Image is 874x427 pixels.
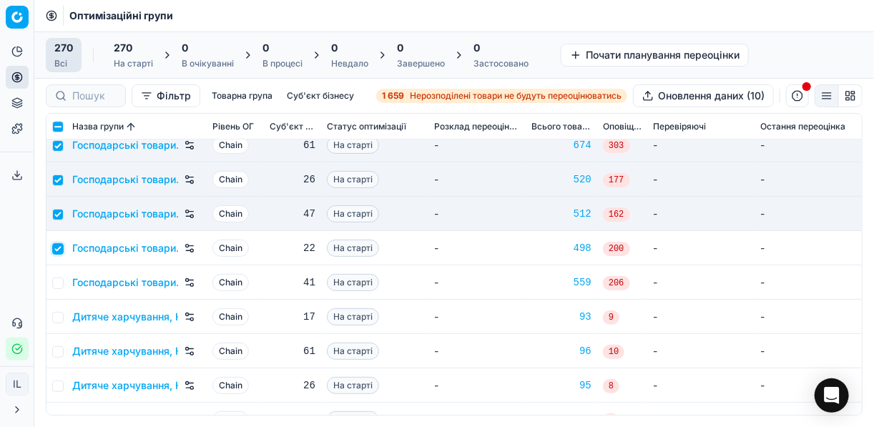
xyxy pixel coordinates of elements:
[428,334,526,368] td: -
[531,241,591,255] div: 498
[755,197,862,231] td: -
[281,87,360,104] button: Суб'єкт бізнесу
[124,119,138,134] button: Sorted by Назва групи ascending
[327,137,379,154] span: На старті
[428,300,526,334] td: -
[6,373,29,396] button: IL
[428,265,526,300] td: -
[647,368,755,403] td: -
[531,121,591,132] span: Всього товарів
[270,344,315,358] div: 61
[54,58,73,69] div: Всі
[270,310,315,324] div: 17
[755,300,862,334] td: -
[531,413,591,427] a: 94
[755,162,862,197] td: -
[531,172,591,187] a: 520
[331,41,338,55] span: 0
[327,171,379,188] span: На старті
[397,58,445,69] div: Завершено
[212,171,249,188] span: Chain
[212,137,249,154] span: Chain
[72,241,178,255] a: Господарські товари.Текстиль.Книги.Інше, Кластер 5
[69,9,173,23] span: Оптимізаційні групи
[212,205,249,222] span: Chain
[603,310,619,325] span: 9
[647,265,755,300] td: -
[633,84,774,107] button: Оновлення даних (10)
[270,138,315,152] div: 61
[647,197,755,231] td: -
[132,84,200,107] button: Фільтр
[331,58,368,69] div: Невдало
[327,377,379,394] span: На старті
[6,373,28,395] span: IL
[647,231,755,265] td: -
[212,274,249,291] span: Chain
[428,197,526,231] td: -
[327,205,379,222] span: На старті
[531,310,591,324] a: 93
[531,207,591,221] a: 512
[755,128,862,162] td: -
[603,139,630,153] span: 303
[603,379,619,393] span: 8
[428,128,526,162] td: -
[428,368,526,403] td: -
[270,241,315,255] div: 22
[428,231,526,265] td: -
[376,89,627,103] a: 1 659Нерозподілені товари не будуть переоцінюватись
[410,90,622,102] span: Нерозподілені товари не будуть переоцінюватись
[327,343,379,360] span: На старті
[212,377,249,394] span: Chain
[72,275,178,290] a: Господарські товари.Текстиль.Книги.Інше, Кластер 6
[382,90,404,102] strong: 1 659
[531,138,591,152] a: 674
[72,378,178,393] a: Дитяче харчування, Кластер 3
[647,334,755,368] td: -
[206,87,278,104] button: Товарна група
[755,368,862,403] td: -
[270,172,315,187] div: 26
[72,121,124,132] span: Назва групи
[72,89,117,103] input: Пошук
[72,172,178,187] a: Господарські товари.Текстиль.Книги.Інше, Кластер 3
[603,207,630,222] span: 162
[72,207,178,221] a: Господарські товари.Текстиль.Книги.Інше, Кластер 4
[603,242,630,256] span: 200
[270,207,315,221] div: 47
[531,275,591,290] a: 559
[212,240,249,257] span: Chain
[760,121,845,132] span: Остання переоцінка
[603,276,630,290] span: 206
[212,343,249,360] span: Chain
[327,308,379,325] span: На старті
[270,121,315,132] span: Суб'єкт бізнесу
[531,378,591,393] div: 95
[397,41,403,55] span: 0
[270,413,315,427] div: 47
[182,58,234,69] div: В очікуванні
[327,121,406,132] span: Статус оптимізації
[262,58,303,69] div: В процесі
[434,121,520,132] span: Розклад переоцінювання
[603,121,642,132] span: Оповіщення
[428,162,526,197] td: -
[815,378,849,413] div: Open Intercom Messenger
[653,121,706,132] span: Перевіряючі
[647,162,755,197] td: -
[755,334,862,368] td: -
[114,58,153,69] div: На старті
[755,265,862,300] td: -
[54,41,73,55] span: 270
[72,138,178,152] a: Господарські товари.Текстиль.Книги.Інше, Кластер 2
[114,41,132,55] span: 270
[270,275,315,290] div: 41
[72,413,178,427] a: Дитяче харчування, Кластер 4
[212,308,249,325] span: Chain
